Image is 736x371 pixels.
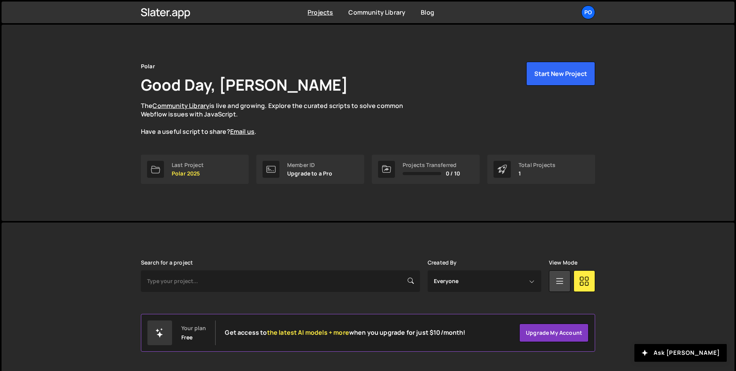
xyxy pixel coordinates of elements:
[141,74,348,95] h1: Good Day, [PERSON_NAME]
[549,260,577,266] label: View Mode
[172,170,204,177] p: Polar 2025
[181,334,193,341] div: Free
[152,101,209,110] a: Community Library
[308,8,333,17] a: Projects
[141,62,155,71] div: Polar
[267,328,349,337] span: the latest AI models + more
[287,170,333,177] p: Upgrade to a Pro
[141,101,418,136] p: The is live and growing. Explore the curated scripts to solve common Webflow issues with JavaScri...
[581,5,595,19] a: Po
[421,8,434,17] a: Blog
[519,324,589,342] a: Upgrade my account
[181,325,206,331] div: Your plan
[230,127,254,136] a: Email us
[172,162,204,168] div: Last Project
[428,260,457,266] label: Created By
[225,329,465,336] h2: Get access to when you upgrade for just $10/month!
[348,8,405,17] a: Community Library
[446,170,460,177] span: 0 / 10
[287,162,333,168] div: Member ID
[519,170,555,177] p: 1
[526,62,595,86] button: Start New Project
[403,162,460,168] div: Projects Transferred
[519,162,555,168] div: Total Projects
[634,344,727,362] button: Ask [PERSON_NAME]
[141,270,420,292] input: Type your project...
[141,155,249,184] a: Last Project Polar 2025
[141,260,193,266] label: Search for a project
